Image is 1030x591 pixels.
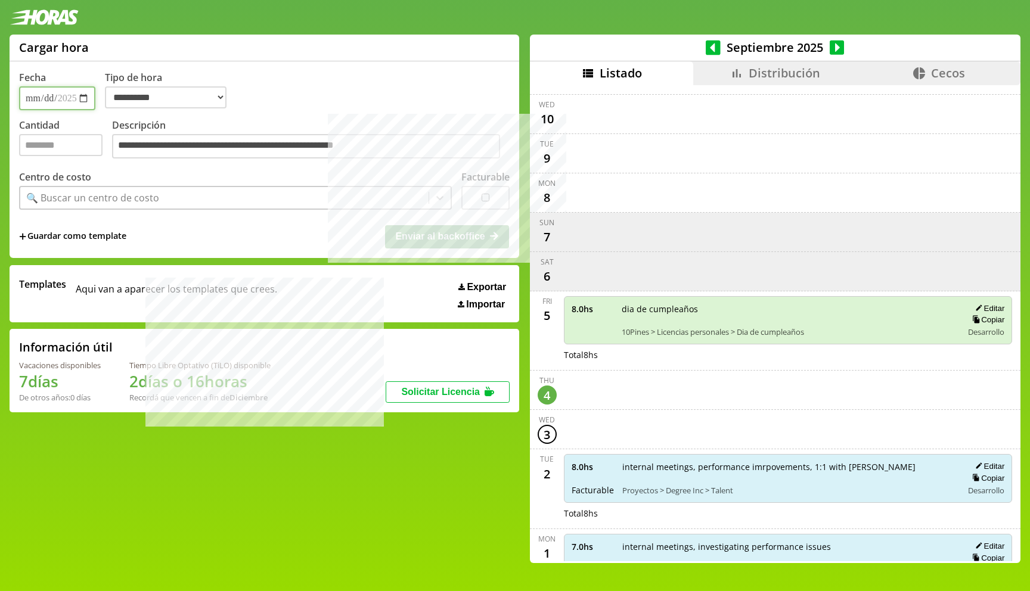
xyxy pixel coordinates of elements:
[622,541,955,552] span: internal meetings, investigating performance issues
[19,39,89,55] h1: Cargar hora
[622,303,955,315] span: dia de cumpleaños
[19,371,101,392] h1: 7 días
[19,71,46,84] label: Fecha
[19,339,113,355] h2: Información útil
[538,228,557,247] div: 7
[19,230,126,243] span: +Guardar como template
[538,178,556,188] div: Mon
[968,485,1004,496] span: Desarrollo
[129,371,271,392] h1: 2 días o 16 horas
[972,303,1004,313] button: Editar
[541,257,554,267] div: Sat
[19,134,103,156] input: Cantidad
[572,303,613,315] span: 8.0 hs
[129,392,271,403] div: Recordá que vencen a fin de
[749,65,820,81] span: Distribución
[19,392,101,403] div: De otros años: 0 días
[112,119,510,162] label: Descripción
[538,385,557,405] div: 4
[105,86,227,108] select: Tipo de hora
[622,326,955,337] span: 10Pines > Licencias personales > Dia de cumpleaños
[129,360,271,371] div: Tiempo Libre Optativo (TiLO) disponible
[600,65,642,81] span: Listado
[539,415,555,425] div: Wed
[539,375,554,385] div: Thu
[112,134,500,159] textarea: Descripción
[461,170,510,183] label: Facturable
[572,461,614,472] span: 8.0 hs
[969,473,1004,483] button: Copiar
[229,392,268,403] b: Diciembre
[105,71,236,110] label: Tipo de hora
[19,170,91,183] label: Centro de costo
[542,296,552,306] div: Fri
[572,484,614,496] span: Facturable
[401,387,480,397] span: Solicitar Licencia
[969,315,1004,325] button: Copiar
[538,110,557,129] div: 10
[539,217,554,228] div: Sun
[931,65,965,81] span: Cecos
[467,282,506,293] span: Exportar
[530,85,1020,561] div: scrollable content
[538,425,557,444] div: 3
[972,461,1004,471] button: Editar
[76,278,277,310] span: Aqui van a aparecer los templates que crees.
[386,381,510,403] button: Solicitar Licencia
[538,544,557,563] div: 1
[564,349,1013,360] div: Total 8 hs
[969,553,1004,563] button: Copiar
[968,326,1004,337] span: Desarrollo
[19,119,112,162] label: Cantidad
[19,278,66,291] span: Templates
[564,508,1013,519] div: Total 8 hs
[538,149,557,168] div: 9
[622,461,955,472] span: internal meetings, performance imrpovements, 1:1 with [PERSON_NAME]
[540,454,554,464] div: Tue
[538,306,557,325] div: 5
[538,534,556,544] div: Mon
[538,188,557,207] div: 8
[19,230,26,243] span: +
[466,299,505,310] span: Importar
[540,139,554,149] div: Tue
[538,464,557,483] div: 2
[538,267,557,286] div: 6
[10,10,79,25] img: logotipo
[19,360,101,371] div: Vacaciones disponibles
[455,281,510,293] button: Exportar
[26,191,159,204] div: 🔍 Buscar un centro de costo
[721,39,830,55] span: Septiembre 2025
[539,99,555,110] div: Wed
[622,485,955,496] span: Proyectos > Degree Inc > Talent
[972,541,1004,551] button: Editar
[572,541,614,552] span: 7.0 hs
